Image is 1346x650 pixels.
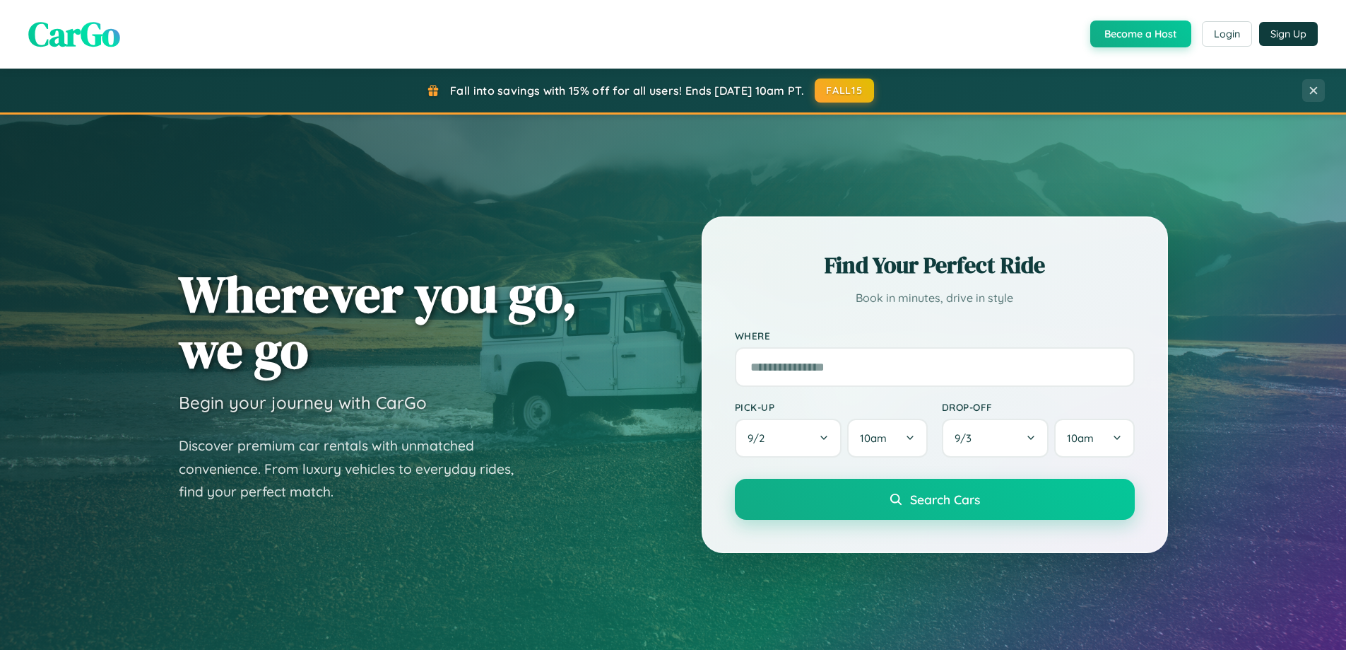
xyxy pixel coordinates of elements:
[1202,21,1252,47] button: Login
[1054,419,1134,458] button: 10am
[942,401,1135,413] label: Drop-off
[910,492,980,507] span: Search Cars
[1090,21,1191,47] button: Become a Host
[735,330,1135,342] label: Where
[955,431,979,445] span: 9 / 3
[735,479,1135,520] button: Search Cars
[735,250,1135,281] h2: Find Your Perfect Ride
[748,431,772,445] span: 9 / 2
[847,419,927,458] button: 10am
[179,434,532,504] p: Discover premium car rentals with unmatched convenience. From luxury vehicles to everyday rides, ...
[815,79,874,103] button: FALL15
[860,431,887,445] span: 10am
[942,419,1049,458] button: 9/3
[179,392,427,413] h3: Begin your journey with CarGo
[735,288,1135,308] p: Book in minutes, drive in style
[1067,431,1094,445] span: 10am
[1259,22,1318,46] button: Sign Up
[735,419,842,458] button: 9/2
[450,83,804,98] span: Fall into savings with 15% off for all users! Ends [DATE] 10am PT.
[179,266,577,378] h1: Wherever you go, we go
[28,11,120,57] span: CarGo
[735,401,928,413] label: Pick-up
